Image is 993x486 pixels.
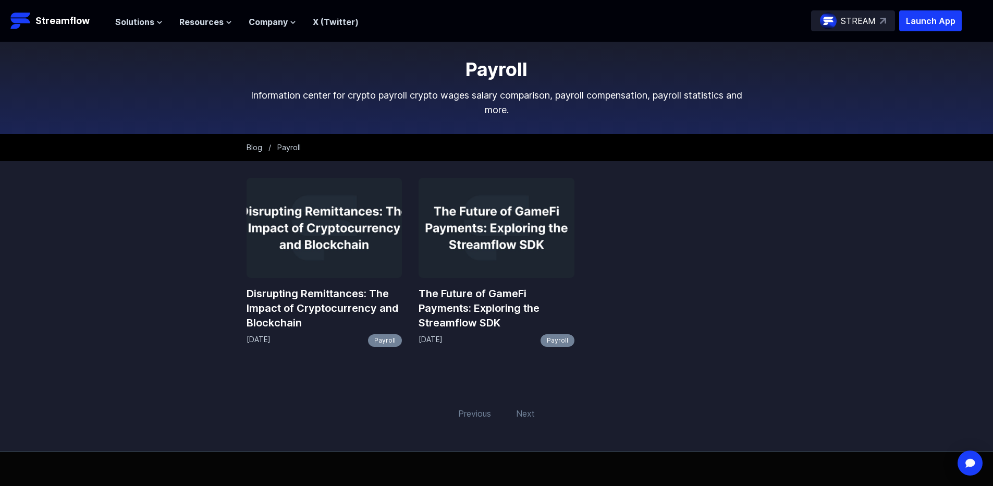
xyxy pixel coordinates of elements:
[249,16,296,28] button: Company
[268,143,271,152] span: /
[10,10,105,31] a: Streamflow
[179,16,232,28] button: Resources
[115,16,163,28] button: Solutions
[419,286,574,330] a: The Future of GameFi Payments: Exploring the Streamflow SDK
[247,59,747,80] h1: Payroll
[841,15,876,27] p: STREAM
[811,10,895,31] a: STREAM
[313,17,359,27] a: X (Twitter)
[510,401,541,426] span: Next
[452,401,497,426] span: Previous
[958,451,983,476] div: Open Intercom Messenger
[247,88,747,117] p: Information center for crypto payroll crypto wages salary comparison, payroll compensation, payro...
[419,334,443,347] p: [DATE]
[10,10,31,31] img: Streamflow Logo
[880,18,886,24] img: top-right-arrow.svg
[115,16,154,28] span: Solutions
[247,334,271,347] p: [DATE]
[277,143,301,152] span: Payroll
[820,13,837,29] img: streamflow-logo-circle.png
[247,178,402,278] img: Disrupting Remittances: The Impact of Cryptocurrency and Blockchain
[179,16,224,28] span: Resources
[368,334,402,347] a: Payroll
[899,10,962,31] button: Launch App
[247,286,402,330] a: Disrupting Remittances: The Impact of Cryptocurrency and Blockchain
[35,14,90,28] p: Streamflow
[541,334,574,347] a: Payroll
[247,143,262,152] a: Blog
[249,16,288,28] span: Company
[419,178,574,278] img: The Future of GameFi Payments: Exploring the Streamflow SDK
